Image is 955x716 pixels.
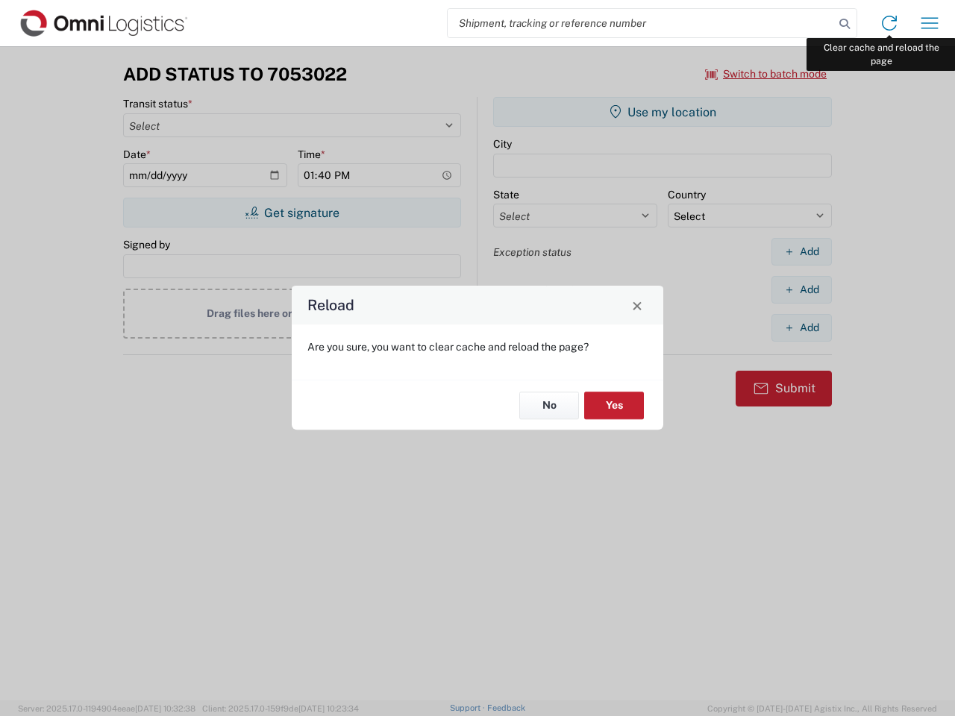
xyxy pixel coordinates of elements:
h4: Reload [307,295,354,316]
button: Close [627,295,648,315]
input: Shipment, tracking or reference number [448,9,834,37]
button: Yes [584,392,644,419]
button: No [519,392,579,419]
p: Are you sure, you want to clear cache and reload the page? [307,340,648,354]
